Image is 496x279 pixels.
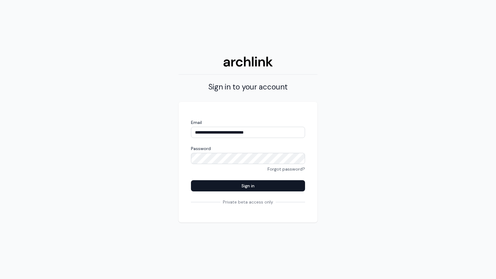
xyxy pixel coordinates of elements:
[191,145,305,152] label: Password
[220,199,276,205] span: Private beta access only
[223,57,273,67] img: Archlink
[191,180,305,191] button: Sign in
[191,119,305,126] label: Email
[179,82,317,92] h2: Sign in to your account
[268,166,305,172] a: Forgot password?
